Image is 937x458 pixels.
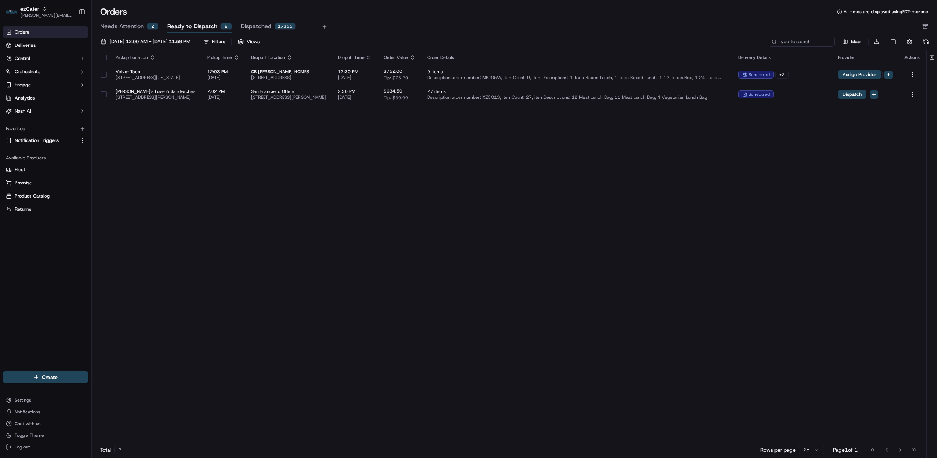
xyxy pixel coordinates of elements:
span: Create [42,373,58,381]
button: Product Catalog [3,190,88,202]
img: ezCater [6,10,18,14]
p: Welcome 👋 [7,29,133,41]
div: Dropoff Time [338,55,372,60]
span: Analytics [15,95,35,101]
span: Notifications [15,409,40,415]
span: Control [15,55,30,62]
button: Assign Provider [838,70,881,79]
button: Views [235,37,263,47]
span: scheduled [749,72,770,78]
span: [DATE] [207,94,239,100]
button: Map [837,37,865,46]
div: Actions [904,55,921,60]
a: 📗Knowledge Base [4,103,59,116]
span: 12:30 PM [338,69,372,75]
p: Rows per page [760,446,796,454]
span: Dispatched [241,22,272,31]
div: Order Details [427,55,727,60]
input: Got a question? Start typing here... [19,47,132,55]
div: 💻 [62,107,68,113]
button: Promise [3,177,88,189]
span: [STREET_ADDRESS] [251,75,326,80]
span: [DATE] [338,94,372,100]
button: Toggle Theme [3,430,88,440]
button: Chat with us! [3,418,88,429]
span: Log out [15,444,30,450]
a: Promise [6,180,85,186]
span: 2:30 PM [338,89,372,94]
span: [PERSON_NAME]'s Love & Sandwiches [116,89,195,94]
span: All times are displayed using EDT timezone [844,9,928,15]
span: Notification Triggers [15,137,59,144]
span: Ready to Dispatch [167,22,217,31]
button: Control [3,53,88,64]
div: 2 [220,23,232,30]
span: Tip: $75.20 [384,75,408,81]
div: Dropoff Location [251,55,326,60]
a: Deliveries [3,40,88,51]
span: Returns [15,206,31,213]
button: Fleet [3,164,88,176]
button: [PERSON_NAME][EMAIL_ADDRESS][DOMAIN_NAME] [20,12,73,18]
div: 2 [114,446,125,454]
div: Page 1 of 1 [833,446,858,454]
a: Product Catalog [6,193,85,199]
span: 27 items [427,89,727,94]
span: $634.50 [384,88,402,94]
span: Description: order number: XZ5Q13, ItemCount: 27, itemDescriptions: 12 Meat Lunch Bag, 11 Meat Lu... [427,94,727,100]
span: Map [851,38,861,45]
span: Pylon [73,124,89,129]
button: ezCaterezCater[PERSON_NAME][EMAIL_ADDRESS][DOMAIN_NAME] [3,3,76,20]
div: Order Value [384,55,415,60]
input: Type to search [769,37,835,47]
div: Pickup Location [116,55,195,60]
div: We're available if you need us! [25,77,93,83]
span: 12:03 PM [207,69,239,75]
span: [DATE] [338,75,372,80]
button: Log out [3,442,88,452]
span: [STREET_ADDRESS][PERSON_NAME] [251,94,326,100]
span: Fleet [15,166,25,173]
div: Total [100,446,125,454]
div: + 2 [775,71,789,79]
button: Settings [3,395,88,405]
button: Notification Triggers [3,135,88,146]
button: Engage [3,79,88,91]
span: Tip: $50.00 [384,95,408,101]
a: 💻API Documentation [59,103,120,116]
span: [STREET_ADDRESS][PERSON_NAME] [116,94,195,100]
img: 1736555255976-a54dd68f-1ca7-489b-9aae-adbdc363a1c4 [7,70,20,83]
span: API Documentation [69,106,117,113]
a: Analytics [3,92,88,104]
a: Notification Triggers [6,137,76,144]
div: Favorites [3,123,88,135]
span: Promise [15,180,32,186]
span: Engage [15,82,31,88]
span: $752.00 [384,68,402,74]
a: Returns [6,206,85,213]
div: Start new chat [25,70,120,77]
span: [STREET_ADDRESS][US_STATE] [116,75,195,80]
div: Pickup Time [207,55,239,60]
div: Provider [838,55,893,60]
span: Chat with us! [15,421,41,427]
img: Nash [7,7,22,22]
button: Create [3,371,88,383]
button: Nash AI [3,105,88,117]
div: 2 [147,23,158,30]
span: Orchestrate [15,68,40,75]
div: Available Products [3,152,88,164]
span: Needs Attention [100,22,144,31]
span: [DATE] 12:00 AM - [DATE] 11:59 PM [109,38,190,45]
span: scheduled [749,91,770,97]
a: Fleet [6,166,85,173]
span: ezCater [20,5,39,12]
span: Nash AI [15,108,31,114]
span: Velvet Taco [116,69,195,75]
a: Orders [3,26,88,38]
span: Deliveries [15,42,36,49]
span: 2:02 PM [207,89,239,94]
span: Description: order number: MKJQ5W, ItemCount: 9, itemDescriptions: 1 Taco Boxed Lunch, 1 Taco Box... [427,75,727,80]
button: Refresh [921,37,931,47]
span: Orders [15,29,29,35]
